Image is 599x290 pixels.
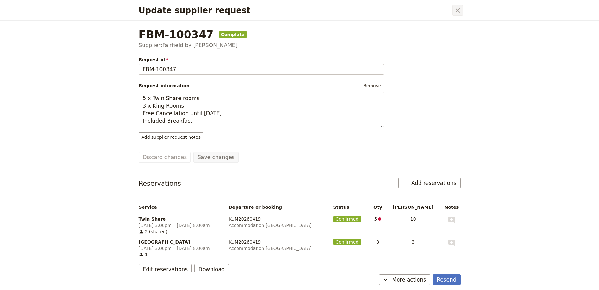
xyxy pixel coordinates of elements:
span: 1 [139,251,224,258]
span: Add reservations [411,179,456,187]
div: Supplier: Fairfield by [PERSON_NAME] [139,41,461,49]
th: Notes [440,201,460,213]
button: Save changes [193,152,239,163]
span: 5 [372,216,383,222]
span: Complete [219,31,247,38]
span: ​ [377,217,381,222]
button: Add note [448,216,455,224]
span: [DATE] 3:00pm – [DATE] 8:00am [139,222,224,228]
div: FBM-100347 [139,28,461,41]
button: Add note [448,239,455,247]
button: Discard changes [139,152,191,163]
span: 10 [388,216,438,222]
h3: Reservations [139,179,181,188]
button: Remove [361,81,384,90]
button: Edit reservations [139,264,192,275]
span: Request id [139,56,384,63]
span: 2 (shared) [139,228,224,235]
span: [DATE] 3:00pm – [DATE] 8:00am [139,245,224,251]
div: KUM20260419 [229,216,328,222]
button: Download [194,264,229,275]
th: Qty [370,201,386,213]
span: [GEOGRAPHIC_DATA] [139,239,224,245]
label: Request information [139,83,190,89]
span: Twin Share [139,216,224,222]
button: ​More actions [379,274,430,285]
th: Service [139,201,226,213]
button: ​Add reservations [398,178,461,188]
span: Confirmed [333,216,361,222]
th: [PERSON_NAME] [386,201,440,213]
input: Request id [139,64,384,75]
div: Accommodation [GEOGRAPHIC_DATA] [229,222,328,228]
button: Add supplier request notes [139,132,204,142]
span: Confirmed [333,239,361,245]
span: 3 [372,239,383,245]
th: Departure or booking [226,201,331,213]
div: Accommodation [GEOGRAPHIC_DATA] [229,245,328,251]
button: Resend [433,274,460,285]
span: 3 [388,239,438,245]
h2: Update supplier request [139,6,451,15]
th: Status [331,201,370,213]
textarea: 5 x Twin Share rooms 3 x King Rooms Free Cancellation until [DATE] Included Breakfast [139,92,384,127]
div: KUM20260419 [229,239,328,245]
button: Close dialog [452,5,463,16]
span: More actions [392,276,426,283]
